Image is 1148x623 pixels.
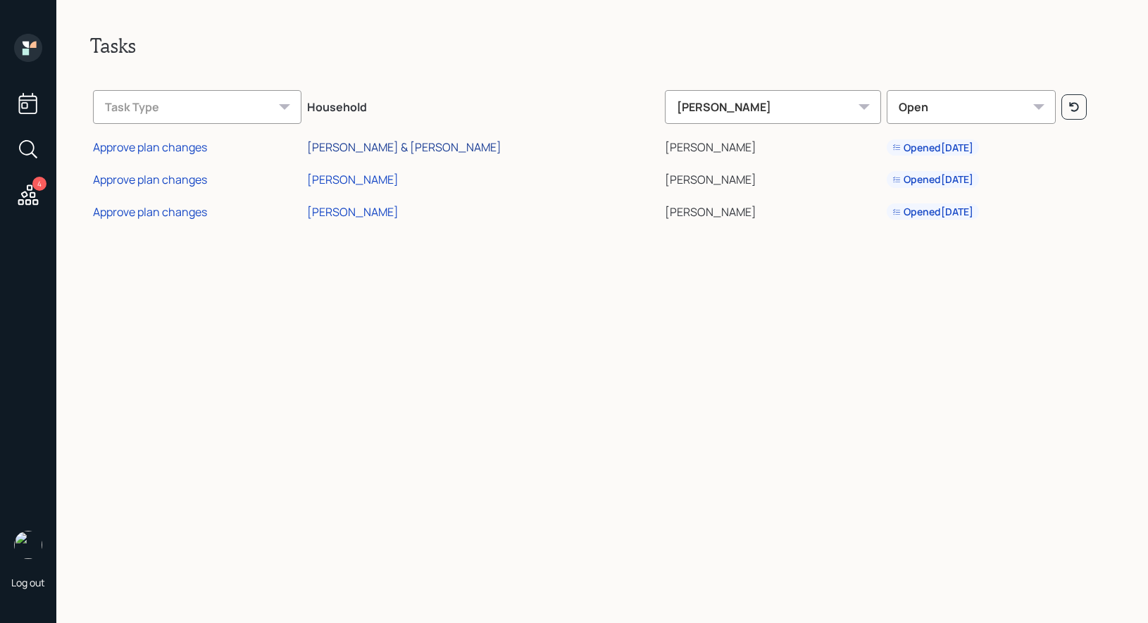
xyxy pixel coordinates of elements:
div: Approve plan changes [93,172,207,187]
img: treva-nostdahl-headshot.png [14,531,42,559]
div: Opened [DATE] [892,205,973,219]
h2: Tasks [90,34,1114,58]
td: [PERSON_NAME] [662,161,884,194]
td: [PERSON_NAME] [662,194,884,226]
div: Approve plan changes [93,204,207,220]
div: [PERSON_NAME] [307,172,399,187]
div: Approve plan changes [93,139,207,155]
th: Household [304,80,662,130]
div: [PERSON_NAME] & [PERSON_NAME] [307,139,501,155]
div: Task Type [93,90,301,124]
div: Opened [DATE] [892,172,973,187]
div: [PERSON_NAME] [307,204,399,220]
div: Opened [DATE] [892,141,973,155]
div: Log out [11,576,45,589]
div: 4 [32,177,46,191]
div: Open [887,90,1056,124]
div: [PERSON_NAME] [665,90,881,124]
td: [PERSON_NAME] [662,130,884,162]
